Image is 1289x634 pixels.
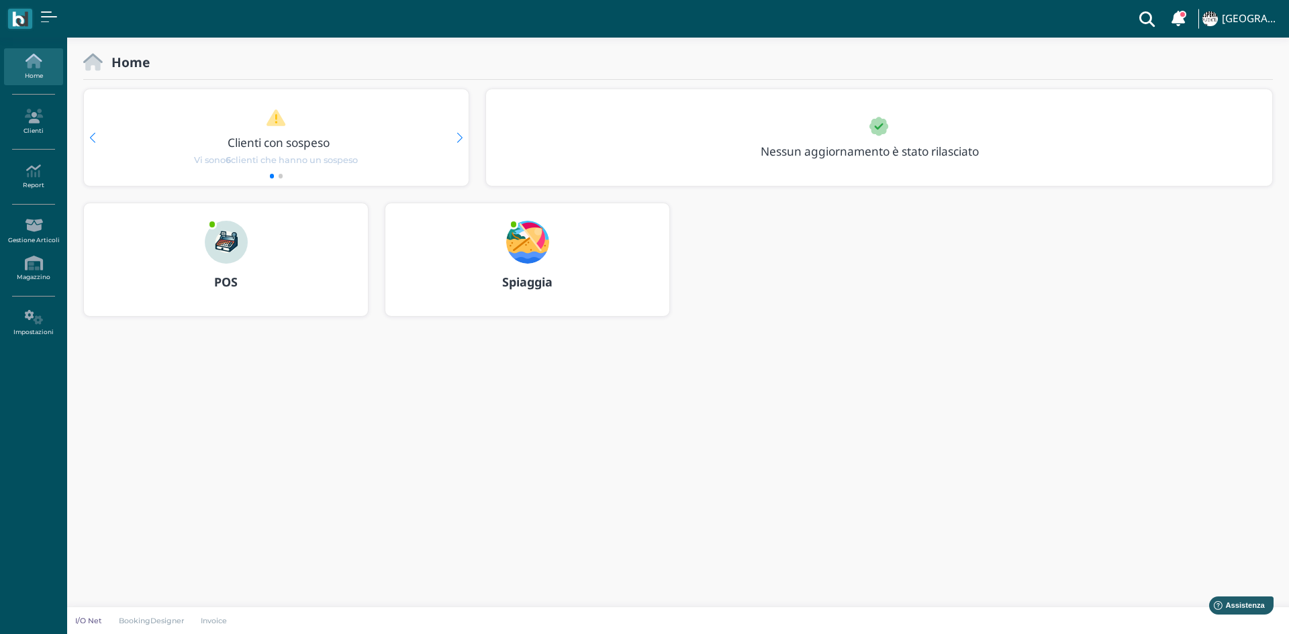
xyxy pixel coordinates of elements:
b: 6 [226,155,231,165]
span: Vi sono clienti che hanno un sospeso [194,154,358,166]
h2: Home [103,55,150,69]
img: ... [1202,11,1217,26]
iframe: Help widget launcher [1194,592,1278,623]
a: ... Spiaggia [385,203,670,333]
a: Report [4,158,62,195]
a: Impostazioni [4,305,62,341]
div: 1 / 1 [486,89,1272,186]
a: ... [GEOGRAPHIC_DATA] [1200,3,1281,35]
b: POS [214,274,238,290]
div: 1 / 2 [84,89,469,186]
img: ... [506,221,549,264]
b: Spiaggia [502,274,553,290]
img: logo [12,11,28,27]
a: Gestione Articoli [4,213,62,250]
a: ... POS [83,203,369,333]
h4: [GEOGRAPHIC_DATA] [1222,13,1281,25]
div: Next slide [457,133,463,143]
span: Assistenza [40,11,89,21]
a: Home [4,48,62,85]
a: Clienti [4,103,62,140]
a: Magazzino [4,250,62,287]
a: Clienti con sospeso Vi sono6clienti che hanno un sospeso [109,109,442,166]
h3: Clienti con sospeso [112,136,445,149]
div: Previous slide [89,133,95,143]
img: ... [205,221,248,264]
h3: Nessun aggiornamento è stato rilasciato [753,145,1010,158]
